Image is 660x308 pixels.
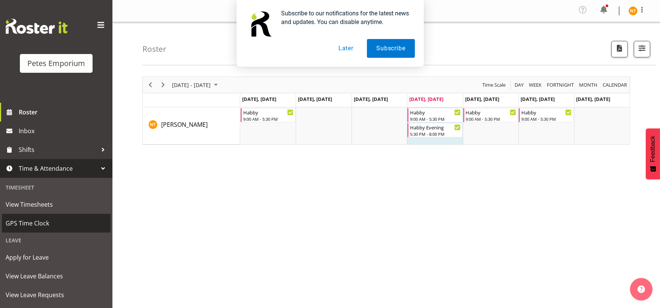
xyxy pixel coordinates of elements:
span: View Leave Balances [6,270,107,282]
div: Habby [243,108,293,116]
span: [DATE], [DATE] [298,96,332,102]
div: Nicole Thomson"s event - Habby Begin From Friday, August 29, 2025 at 9:00:00 AM GMT+12:00 Ends At... [463,108,518,122]
div: 9:00 AM - 5:30 PM [466,116,516,122]
div: Habby [410,108,460,116]
a: [PERSON_NAME] [161,120,208,129]
button: August 25 - 31, 2025 [171,80,221,90]
div: Nicole Thomson"s event - Habby Begin From Thursday, August 28, 2025 at 9:00:00 AM GMT+12:00 Ends ... [407,108,462,122]
span: Inbox [19,125,109,137]
div: Next [157,77,169,93]
button: Fortnight [546,80,575,90]
button: Timeline Month [578,80,599,90]
span: [DATE] - [DATE] [171,80,211,90]
div: Leave [2,233,111,248]
span: GPS Time Clock [6,218,107,229]
div: Timeline Week of August 28, 2025 [142,77,630,145]
span: Month [578,80,598,90]
span: [DATE], [DATE] [521,96,555,102]
a: View Timesheets [2,195,111,214]
button: Next [158,80,168,90]
span: Time Scale [482,80,506,90]
button: Feedback - Show survey [646,128,660,179]
div: Nicole Thomson"s event - Habby Begin From Monday, August 25, 2025 at 9:00:00 AM GMT+12:00 Ends At... [241,108,295,122]
span: Day [514,80,524,90]
div: 5:30 PM - 8:00 PM [410,131,460,137]
div: Nicole Thomson"s event - Habby Begin From Saturday, August 30, 2025 at 9:00:00 AM GMT+12:00 Ends ... [519,108,573,122]
button: Timeline Day [513,80,525,90]
img: notification icon [245,9,275,39]
button: Subscribe [367,39,415,58]
span: [DATE], [DATE] [409,96,443,102]
a: Apply for Leave [2,248,111,267]
span: calendar [602,80,628,90]
span: View Leave Requests [6,289,107,300]
span: [DATE], [DATE] [242,96,276,102]
div: 9:00 AM - 5:30 PM [243,116,293,122]
table: Timeline Week of August 28, 2025 [240,107,630,144]
div: Timesheet [2,180,111,195]
div: Habby [521,108,572,116]
div: Habby Evening [410,123,460,131]
div: 9:00 AM - 5:30 PM [410,116,460,122]
span: [DATE], [DATE] [465,96,499,102]
span: Feedback [650,136,656,162]
button: Previous [145,80,156,90]
span: [DATE], [DATE] [354,96,388,102]
span: View Timesheets [6,199,107,210]
span: Time & Attendance [19,163,97,174]
span: Week [528,80,542,90]
div: Previous [144,77,157,93]
button: Month [602,80,629,90]
span: [DATE], [DATE] [576,96,611,102]
span: Roster [19,107,109,118]
a: View Leave Requests [2,285,111,304]
a: View Leave Balances [2,267,111,285]
td: Nicole Thomson resource [143,107,240,144]
span: Shifts [19,144,97,155]
div: 9:00 AM - 5:30 PM [521,116,572,122]
div: Habby [466,108,516,116]
a: GPS Time Clock [2,214,111,233]
button: Timeline Week [528,80,543,90]
div: Subscribe to our notifications for the latest news and updates. You can disable anytime. [275,9,415,26]
button: Later [329,39,363,58]
img: help-xxl-2.png [638,285,645,293]
span: Fortnight [546,80,575,90]
span: Apply for Leave [6,252,107,263]
button: Time Scale [481,80,507,90]
div: Nicole Thomson"s event - Habby Evening Begin From Thursday, August 28, 2025 at 5:30:00 PM GMT+12:... [407,123,462,137]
